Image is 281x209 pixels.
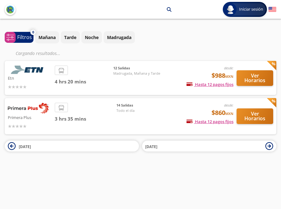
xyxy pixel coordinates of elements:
p: [GEOGRAPHIC_DATA] [65,6,110,13]
em: desde: [224,66,233,70]
span: $860 [212,108,233,117]
span: 3 hrs 35 mins [55,115,116,122]
small: MXN [225,74,233,79]
span: Hasta 12 pagos fijos [186,119,233,124]
p: [GEOGRAPHIC_DATA] [118,6,162,13]
span: Hasta 12 pagos fijos [186,82,233,87]
button: Noche [81,31,102,43]
span: $988 [212,71,233,80]
span: 12 Salidas [113,66,160,71]
img: Etn [8,66,49,74]
button: Tarde [61,31,80,43]
button: Mañana [35,31,59,43]
span: Madrugada, Mañana y Tarde [113,71,160,76]
button: [DATE] [5,141,139,152]
span: [DATE] [145,144,157,149]
p: Madrugada [107,34,131,41]
span: [DATE] [19,144,31,149]
span: Iniciar sesión [237,6,266,12]
p: Etn [8,74,52,82]
button: Ver Horarios [237,70,273,86]
em: Cargando resultados ... [16,50,60,56]
p: Tarde [64,34,76,41]
span: 4 hrs 20 mins [55,78,113,85]
p: Noche [85,34,99,41]
button: English [268,6,276,13]
p: Filtros [17,33,32,41]
small: MXN [225,111,233,116]
p: Mañana [38,34,56,41]
span: Todo el día [116,108,160,113]
img: Primera Plus [8,103,49,113]
p: Primera Plus [8,113,52,121]
span: 0 [32,30,34,35]
button: 0Filtros [5,32,33,43]
button: back [5,4,16,15]
button: [DATE] [142,141,276,152]
em: desde: [224,103,233,107]
span: 14 Salidas [116,103,160,108]
button: Madrugada [104,31,135,43]
button: Ver Horarios [237,108,273,124]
